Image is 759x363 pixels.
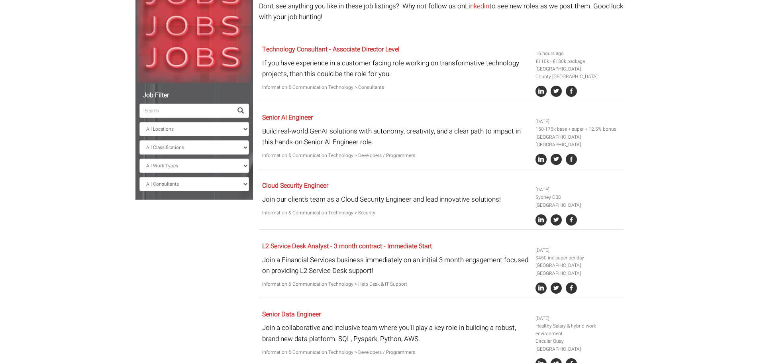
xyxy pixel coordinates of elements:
[262,58,530,79] p: If you have experience in a customer facing role working on transformative technology projects, t...
[535,247,621,254] li: [DATE]
[465,1,489,11] a: Linkedin
[262,84,530,91] p: Information & Communication Technology > Consultants
[535,337,621,353] li: Circular Quay [GEOGRAPHIC_DATA]
[139,104,233,118] input: Search
[535,262,621,277] li: [GEOGRAPHIC_DATA] [GEOGRAPHIC_DATA]
[535,186,621,194] li: [DATE]
[262,126,530,147] p: Build real-world GenAI solutions with autonomy, creativity, and a clear path to impact in this ha...
[262,349,530,356] p: Information & Communication Technology > Developers / Programmers
[262,322,530,344] p: Join a collaborative and inclusive team where you'll play a key role in building a robust, brand ...
[262,45,400,54] a: Technology Consultant - Associate Director Level
[262,310,321,319] a: Senior Data Engineer
[262,113,313,122] a: Senior AI Engineer
[535,322,621,337] li: Healthy Salary & hybrid work environment.
[535,194,621,209] li: Sydney CBD [GEOGRAPHIC_DATA]
[535,254,621,262] li: $450 inc super per day
[535,58,621,65] li: €110k - €130k package
[535,315,621,322] li: [DATE]
[262,194,530,205] p: Join our client’s team as a Cloud Security Engineer and lead innovative solutions!
[535,118,621,126] li: [DATE]
[262,241,432,251] a: L2 Service Desk Analyst - 3 month contract - Immediate Start
[262,209,530,217] p: Information & Communication Technology > Security
[262,181,328,190] a: Cloud Security Engineer
[262,281,530,288] p: Information & Communication Technology > Help Desk & IT Support
[535,133,621,149] li: [GEOGRAPHIC_DATA] [GEOGRAPHIC_DATA]
[535,126,621,133] li: 150-175k base + super + 12.5% bonus
[262,255,530,276] p: Join a Financial Services business immediately on an initial 3 month engagement focused on provid...
[262,152,530,159] p: Information & Communication Technology > Developers / Programmers
[535,50,621,57] li: 16 hours ago
[139,92,249,99] h5: Job Filter
[535,65,621,80] li: [GEOGRAPHIC_DATA] County [GEOGRAPHIC_DATA]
